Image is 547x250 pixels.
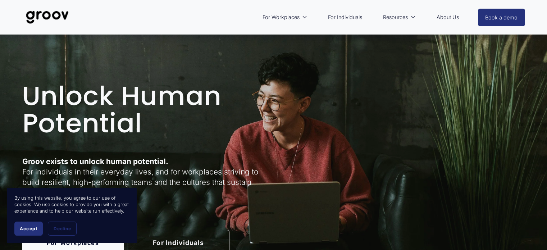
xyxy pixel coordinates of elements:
p: For individuals in their everyday lives, and for workplaces striving to build resilient, high-per... [22,156,272,198]
a: For Individuals [324,9,366,26]
a: About Us [433,9,462,26]
span: Resources [383,13,408,22]
section: Cookie banner [7,188,137,243]
img: Groov | Unlock Human Potential at Work and in Life [22,5,73,29]
span: Decline [54,226,71,231]
p: By using this website, you agree to our use of cookies. We use cookies to provide you with a grea... [14,195,129,214]
a: folder dropdown [379,9,419,26]
button: Accept [14,222,43,236]
a: Book a demo [478,9,525,26]
a: folder dropdown [259,9,311,26]
h1: Unlock Human Potential [22,82,272,137]
button: Decline [48,222,77,236]
span: For Workplaces [263,13,300,22]
span: Accept [20,226,37,231]
strong: Groov exists to unlock human potential. [22,157,168,166]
